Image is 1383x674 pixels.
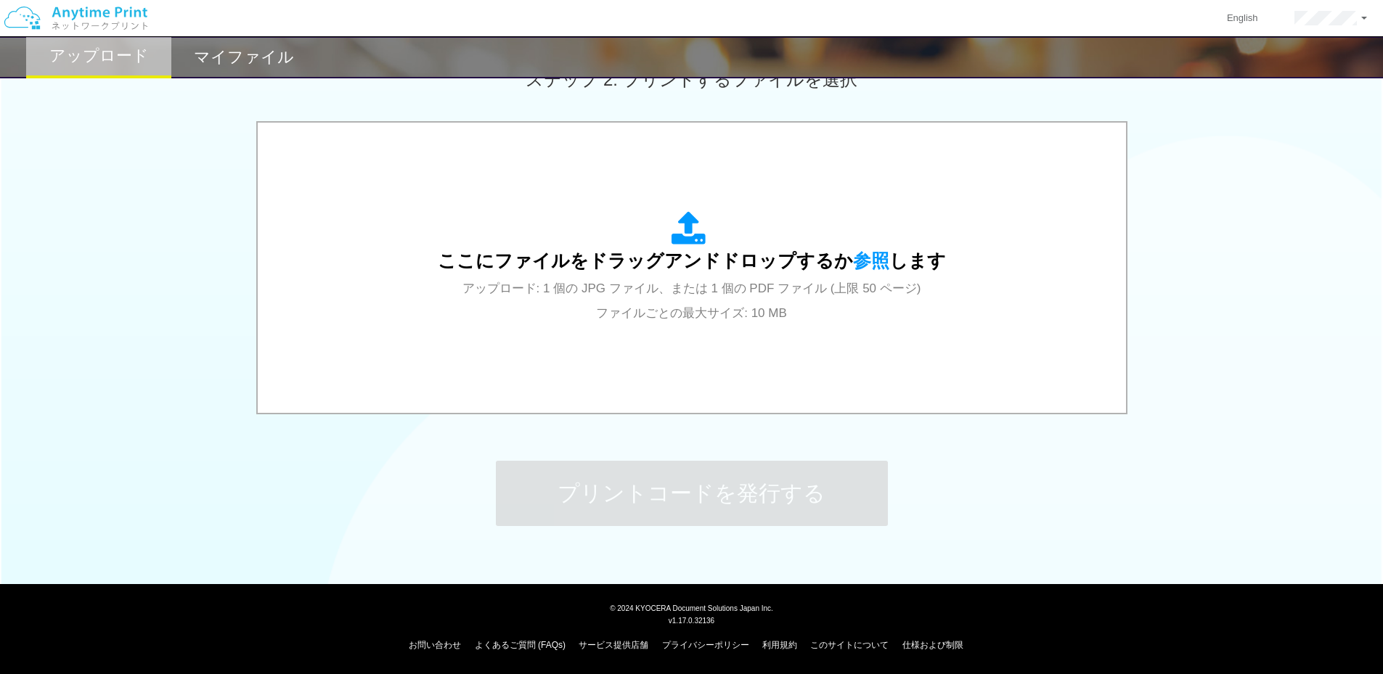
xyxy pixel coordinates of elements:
span: 参照 [853,250,889,271]
span: ステップ 2: プリントするファイルを選択 [526,70,857,89]
a: このサイトについて [810,640,889,650]
a: お問い合わせ [409,640,461,650]
button: プリントコードを発行する [496,461,888,526]
a: 仕様および制限 [902,640,963,650]
span: アップロード: 1 個の JPG ファイル、または 1 個の PDF ファイル (上限 50 ページ) ファイルごとの最大サイズ: 10 MB [462,281,921,320]
h2: マイファイル [194,49,294,66]
a: よくあるご質問 (FAQs) [475,640,566,650]
span: ここにファイルをドラッグアンドドロップするか します [438,250,946,271]
a: サービス提供店舗 [579,640,648,650]
a: プライバシーポリシー [662,640,749,650]
span: v1.17.0.32136 [669,616,714,625]
h2: アップロード [49,47,149,65]
span: © 2024 KYOCERA Document Solutions Japan Inc. [610,603,773,612]
a: 利用規約 [762,640,797,650]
